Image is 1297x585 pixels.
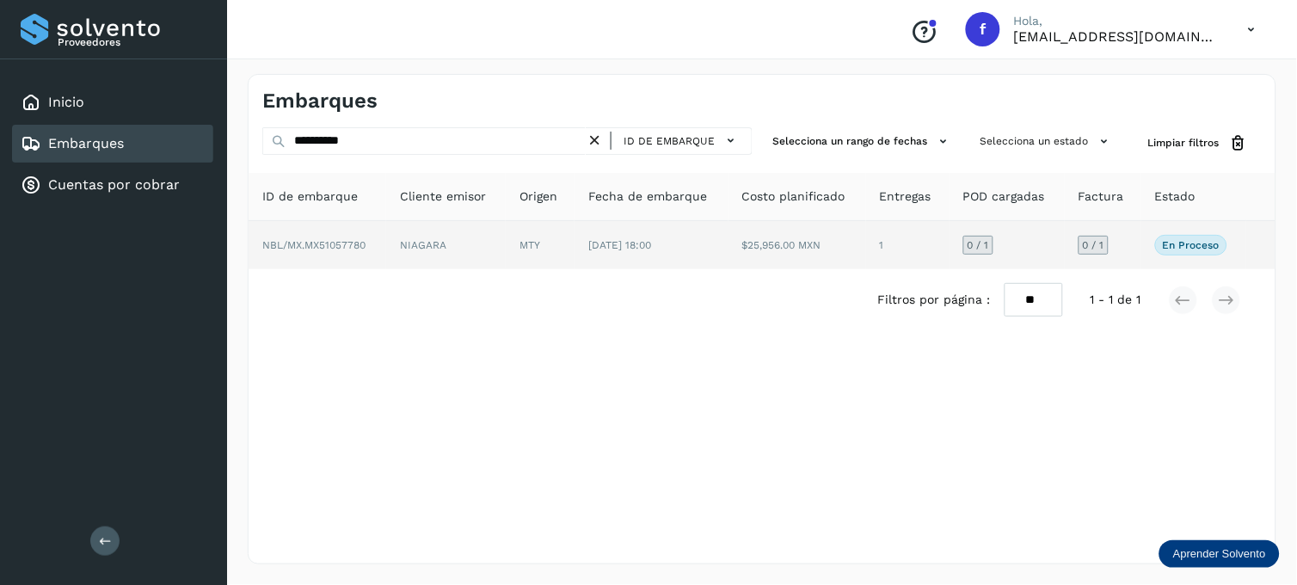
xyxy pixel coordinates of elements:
[506,221,575,269] td: MTY
[1014,14,1220,28] p: Hola,
[1173,547,1266,561] p: Aprender Solvento
[519,188,557,206] span: Origen
[624,133,715,149] span: ID de embarque
[588,239,651,251] span: [DATE] 18:00
[878,291,991,309] span: Filtros por página :
[766,127,960,156] button: Selecciona un rango de fechas
[588,188,707,206] span: Fecha de embarque
[12,125,213,163] div: Embarques
[974,127,1121,156] button: Selecciona un estado
[963,188,1045,206] span: POD cargadas
[1155,188,1196,206] span: Estado
[1148,135,1220,151] span: Limpiar filtros
[1134,127,1262,159] button: Limpiar filtros
[12,83,213,121] div: Inicio
[1091,291,1141,309] span: 1 - 1 de 1
[728,221,866,269] td: $25,956.00 MXN
[618,128,745,153] button: ID de embarque
[1163,239,1220,251] p: En proceso
[48,135,124,151] a: Embarques
[742,188,845,206] span: Costo planificado
[1159,540,1280,568] div: Aprender Solvento
[48,94,84,110] a: Inicio
[1014,28,1220,45] p: facturacion@protransport.com.mx
[880,188,931,206] span: Entregas
[1079,188,1124,206] span: Factura
[12,166,213,204] div: Cuentas por cobrar
[262,188,358,206] span: ID de embarque
[48,176,180,193] a: Cuentas por cobrar
[1083,240,1104,250] span: 0 / 1
[866,221,950,269] td: 1
[968,240,989,250] span: 0 / 1
[386,221,506,269] td: NIAGARA
[400,188,486,206] span: Cliente emisor
[262,239,366,251] span: NBL/MX.MX51057780
[262,89,378,114] h4: Embarques
[58,36,206,48] p: Proveedores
